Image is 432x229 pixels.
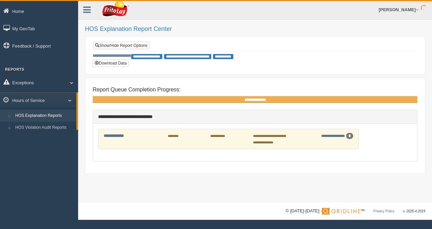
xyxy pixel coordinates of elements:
a: HOS Violation Audit Reports [12,122,76,134]
h2: HOS Explanation Report Center [85,26,425,33]
img: Gridline [322,208,360,215]
h4: Report Queue Completion Progress: [93,87,417,93]
div: © [DATE]-[DATE] - ™ [286,208,425,215]
span: v. 2025.4.2019 [403,209,425,213]
a: Privacy Policy [373,209,394,213]
a: HOS Explanation Reports [12,110,76,122]
a: Show/Hide Report Options [93,42,149,49]
button: Download Data [93,59,129,67]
